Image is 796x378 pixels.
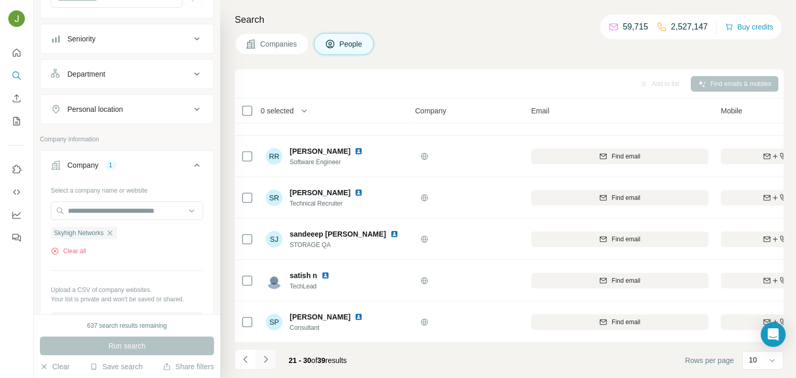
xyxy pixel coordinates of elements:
button: Save search [90,361,143,372]
button: Personal location [40,97,214,122]
button: Find email [531,190,708,206]
button: Find email [531,314,708,330]
button: Seniority [40,26,214,51]
span: Company [415,106,446,116]
img: LinkedIn logo [390,230,399,238]
button: Find email [531,231,708,247]
span: results [289,356,347,365]
button: My lists [8,112,25,130]
img: LinkedIn logo [354,188,363,197]
div: Open Intercom Messenger [761,322,786,347]
span: Software Engineer [290,157,375,167]
p: Company information [40,135,214,144]
span: of [311,356,318,365]
div: Department [67,69,105,79]
p: 2,527,147 [671,21,708,33]
div: SR [266,190,282,206]
div: Personal location [67,104,123,114]
span: 21 - 30 [289,356,311,365]
div: 1 [105,161,117,170]
span: STORAGE QA [290,240,404,250]
span: Mobile [721,106,742,116]
button: Navigate to previous page [235,349,255,370]
button: Share filters [163,361,214,372]
span: Find email [612,317,640,327]
h4: Search [235,12,784,27]
span: Email [531,106,549,116]
button: Navigate to next page [255,349,276,370]
p: Upload a CSV of company websites. [51,285,203,295]
button: Clear [40,361,69,372]
button: Use Surfe on LinkedIn [8,160,25,179]
button: Find email [531,273,708,288]
p: 10 [749,355,757,365]
span: Technical Recruiter [290,199,375,208]
span: Find email [612,235,640,244]
button: Buy credits [725,20,773,34]
span: People [339,39,363,49]
button: Search [8,66,25,85]
button: Enrich CSV [8,89,25,108]
div: SP [266,314,282,330]
span: Rows per page [685,355,734,366]
button: Company1 [40,153,214,182]
p: Your list is private and won't be saved or shared. [51,295,203,304]
button: Department [40,62,214,86]
div: SJ [266,231,282,248]
span: [PERSON_NAME] [290,312,350,322]
p: 59,715 [623,21,648,33]
span: Find email [612,152,640,161]
img: LinkedIn logo [354,147,363,155]
button: Upload a list of companies [51,312,203,331]
div: Seniority [67,34,95,44]
span: 0 selected [261,106,294,116]
span: satish n [290,270,317,281]
span: Find email [612,193,640,202]
span: [PERSON_NAME] [290,146,350,156]
div: RR [266,148,282,165]
span: TechLead [290,282,342,291]
button: Clear all [51,246,86,256]
div: 637 search results remaining [87,321,167,330]
div: Company [67,160,98,170]
img: Avatar [8,10,25,27]
button: Find email [531,149,708,164]
span: Skyhigh Networks [54,228,104,238]
img: LinkedIn logo [354,313,363,321]
div: Select a company name or website [51,182,203,195]
span: Consultant [290,323,375,332]
button: Dashboard [8,206,25,224]
button: Quick start [8,43,25,62]
img: LinkedIn logo [321,271,330,280]
img: Avatar [266,272,282,289]
span: Find email [612,276,640,285]
span: sandeeep [PERSON_NAME] [290,229,386,239]
span: [PERSON_NAME] [290,187,350,198]
button: Use Surfe API [8,183,25,201]
span: Companies [260,39,298,49]
button: Feedback [8,228,25,247]
span: 39 [317,356,325,365]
